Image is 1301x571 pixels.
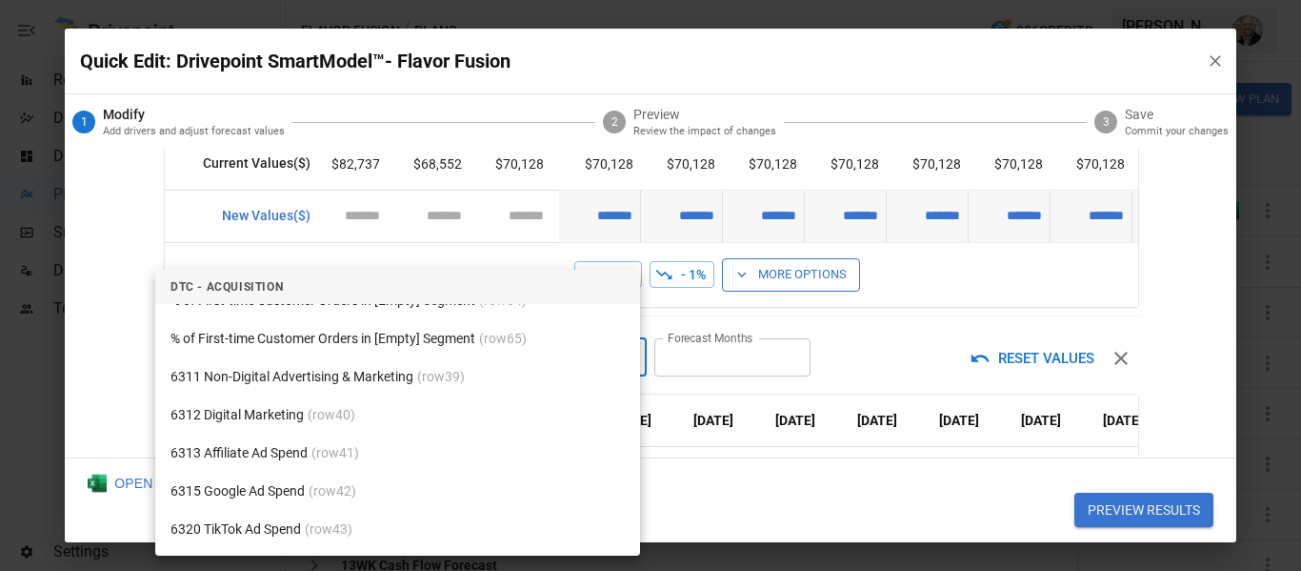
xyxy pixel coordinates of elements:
li: 6313 Affiliate Ad Spend [155,434,640,472]
span: (row 39 ) [417,367,465,387]
li: DTC - Acquisition [155,270,640,304]
span: (row 41 ) [311,443,359,463]
li: 6315 Google Ad Spend [155,472,640,510]
span: (row 40 ) [308,405,355,425]
span: (row 42 ) [309,481,356,501]
span: (row 65 ) [479,329,527,349]
li: % of First-time Customer Orders in [Empty] Segment [155,319,640,357]
span: (row 43 ) [305,520,352,540]
li: 6312 Digital Marketing [155,396,640,434]
li: 6320 TikTok Ad Spend [155,510,640,548]
li: 6311 Non-Digital Advertising & Marketing [155,357,640,396]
